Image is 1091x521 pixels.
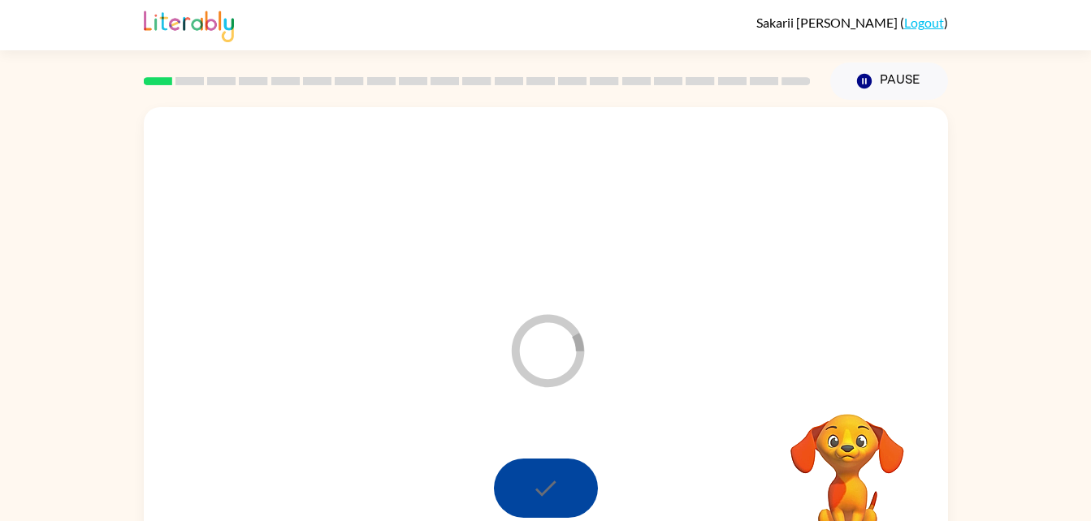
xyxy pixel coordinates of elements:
[756,15,948,30] div: ( )
[144,6,234,42] img: Literably
[756,15,900,30] span: Sakarii [PERSON_NAME]
[904,15,944,30] a: Logout
[830,62,948,100] button: Pause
